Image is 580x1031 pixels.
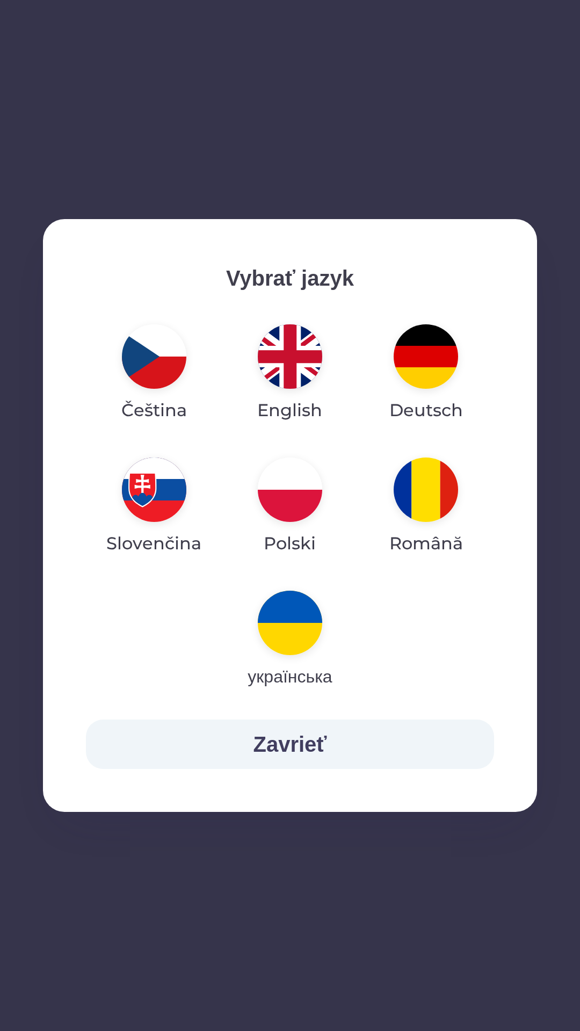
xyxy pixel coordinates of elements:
[264,531,316,556] p: Polski
[86,449,222,565] button: Slovenčina
[258,591,322,655] img: uk flag
[106,531,201,556] p: Slovenčina
[122,324,186,389] img: cs flag
[258,458,322,522] img: pl flag
[394,324,458,389] img: de flag
[248,664,332,689] p: українська
[389,531,463,556] p: Română
[86,262,494,294] p: Vybrať jazyk
[389,397,463,423] p: Deutsch
[122,458,186,522] img: sk flag
[258,324,322,389] img: en flag
[121,397,187,423] p: Čeština
[232,449,348,565] button: Polski
[222,582,358,698] button: українська
[364,316,489,432] button: Deutsch
[231,316,348,432] button: English
[364,449,489,565] button: Română
[394,458,458,522] img: ro flag
[86,720,494,769] button: Zavrieť
[96,316,213,432] button: Čeština
[257,397,322,423] p: English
